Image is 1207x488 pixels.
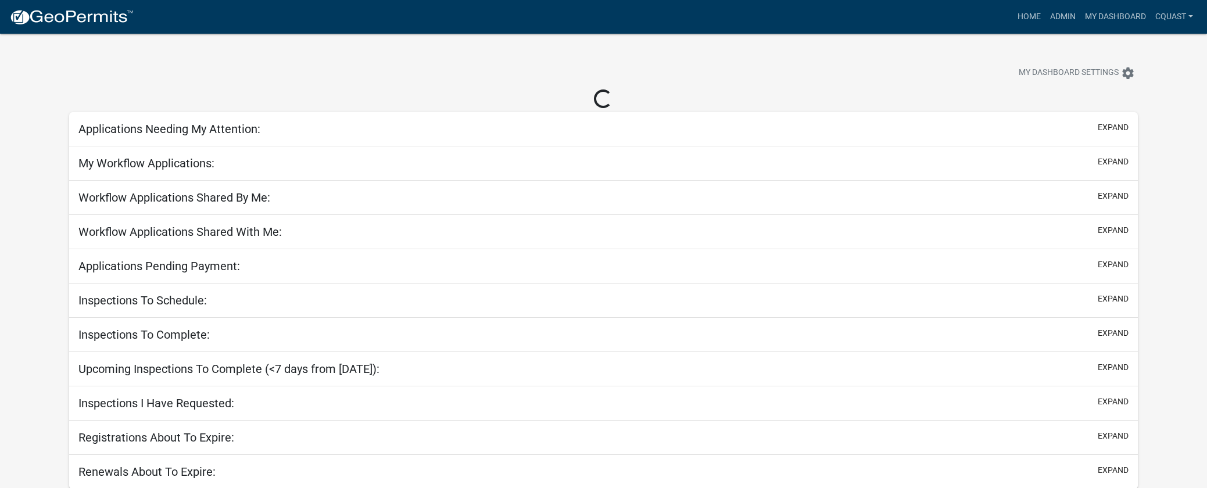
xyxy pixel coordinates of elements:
button: expand [1098,121,1129,134]
span: My Dashboard Settings [1019,66,1119,80]
a: cquast [1151,6,1198,28]
button: expand [1098,190,1129,202]
a: My Dashboard [1080,6,1151,28]
h5: Applications Needing My Attention: [78,122,260,136]
h5: Registrations About To Expire: [78,430,234,444]
button: expand [1098,430,1129,442]
a: Admin [1045,6,1080,28]
h5: My Workflow Applications: [78,156,214,170]
h5: Inspections To Schedule: [78,293,207,307]
h5: Upcoming Inspections To Complete (<7 days from [DATE]): [78,362,379,376]
button: expand [1098,327,1129,339]
button: expand [1098,396,1129,408]
h5: Workflow Applications Shared With Me: [78,225,282,239]
h5: Inspections To Complete: [78,328,210,342]
button: expand [1098,259,1129,271]
h5: Inspections I Have Requested: [78,396,234,410]
button: expand [1098,361,1129,374]
h5: Applications Pending Payment: [78,259,240,273]
h5: Workflow Applications Shared By Me: [78,191,270,204]
button: My Dashboard Settingssettings [1009,62,1144,84]
button: expand [1098,293,1129,305]
button: expand [1098,156,1129,168]
h5: Renewals About To Expire: [78,465,216,479]
button: expand [1098,224,1129,236]
button: expand [1098,464,1129,476]
i: settings [1121,66,1135,80]
a: Home [1013,6,1045,28]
